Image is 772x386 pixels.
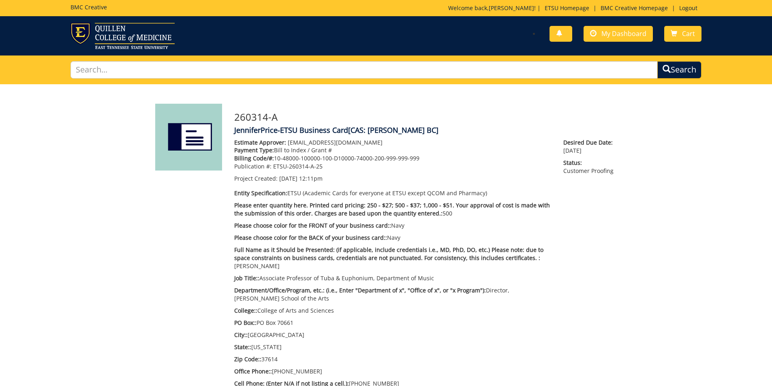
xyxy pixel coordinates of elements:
span: [DATE] 12:11pm [279,175,323,182]
span: Estimate Approver: [234,139,286,146]
span: Status: [563,159,617,167]
h3: 260314-A [234,112,617,122]
span: City:: [234,331,248,339]
p: [DATE] [563,139,617,155]
span: Publication #: [234,162,272,170]
p: [US_STATE] [234,343,552,351]
span: Project Created: [234,175,278,182]
p: [PERSON_NAME] [234,246,552,270]
a: Logout [675,4,701,12]
p: Director, [PERSON_NAME] School of the Arts [234,286,552,303]
input: Search... [71,61,658,79]
a: [PERSON_NAME] [489,4,534,12]
button: Search [657,61,701,79]
p: ETSU (Academic Cards for everyone at ETSU except QCOM and Pharmacy) [234,189,552,197]
span: Department/Office/Program, etc.: (i.e., Enter "Department of x", "Office of x", or "x Program"): [234,286,486,294]
span: Entity Specification: [234,189,287,197]
a: Cart [664,26,701,42]
span: Cart [682,29,695,38]
h4: JenniferPrice-ETSU Business Card [234,126,617,134]
a: My Dashboard [584,26,653,42]
span: College:: [234,307,257,314]
span: Zip Code:: [234,355,261,363]
span: Full Name as it Should be Presented: (if applicable, include credentials i.e., MD, PhD, DO, etc.)... [234,246,543,262]
span: Office Phone:: [234,367,272,375]
span: ETSU-260314-A-25 [273,162,323,170]
span: My Dashboard [601,29,646,38]
p: Associate Professor of Tuba & Euphonium, Department of Music [234,274,552,282]
p: Navy [234,234,552,242]
p: PO Box 70661 [234,319,552,327]
img: ETSU logo [71,23,175,49]
span: State:: [234,343,251,351]
span: Desired Due Date: [563,139,617,147]
a: BMC Creative Homepage [597,4,672,12]
span: Billing Code/#: [234,154,274,162]
h5: BMC Creative [71,4,107,10]
p: Bill to Index / Grant # [234,146,552,154]
p: College of Arts and Sciences [234,307,552,315]
span: PO Box:: [234,319,257,326]
p: 500 [234,201,552,218]
p: [EMAIL_ADDRESS][DOMAIN_NAME] [234,139,552,147]
span: [CAS: [PERSON_NAME] BC] [348,125,438,135]
p: [PHONE_NUMBER] [234,367,552,375]
span: Please enter quantity here. Printed card pricing: 250 - $27; 500 - $37; 1,000 - $51. Your approva... [234,201,550,217]
p: 10-48000-100000-100-D10000-74000-200-999-999-999 [234,154,552,162]
a: ETSU Homepage [541,4,593,12]
span: Payment Type: [234,146,274,154]
p: Navy [234,222,552,230]
p: [GEOGRAPHIC_DATA] [234,331,552,339]
p: Customer Proofing [563,159,617,175]
span: Job Title:: [234,274,259,282]
span: Please choose color for the FRONT of your business card:: [234,222,391,229]
img: Product featured image [155,104,222,171]
p: 37614 [234,355,552,363]
span: Please choose color for the BACK of your business card:: [234,234,387,241]
p: Welcome back, ! | | | [448,4,701,12]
